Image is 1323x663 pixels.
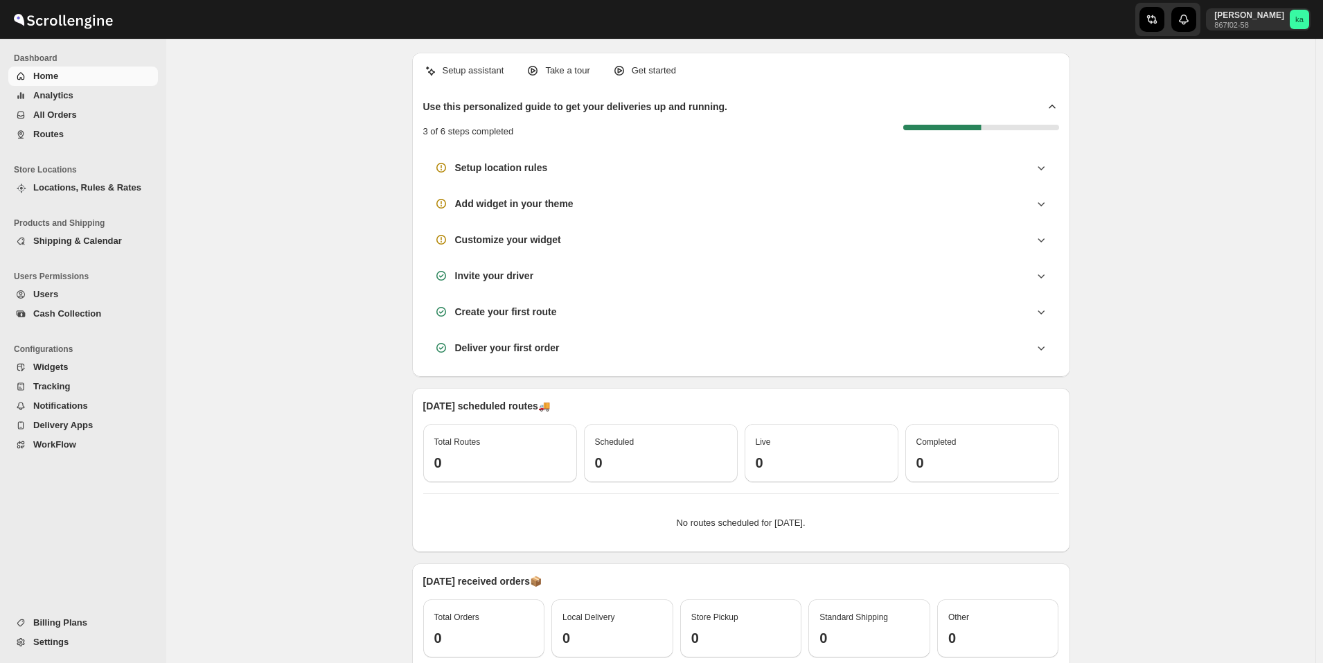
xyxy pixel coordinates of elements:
span: Store Pickup [691,612,738,622]
text: ka [1295,15,1304,24]
span: Users [33,289,58,299]
button: Notifications [8,396,158,416]
p: Take a tour [545,64,589,78]
span: Users Permissions [14,271,159,282]
p: No routes scheduled for [DATE]. [434,516,1048,530]
button: Locations, Rules & Rates [8,178,158,197]
h3: Add widget in your theme [455,197,574,211]
span: Billing Plans [33,617,87,628]
button: Users [8,285,158,304]
h3: 0 [948,630,1048,646]
span: WorkFlow [33,439,76,450]
h3: Setup location rules [455,161,548,175]
button: Settings [8,633,158,652]
span: Routes [33,129,64,139]
p: Get started [632,64,676,78]
span: All Orders [33,109,77,120]
span: Notifications [33,400,88,411]
button: Billing Plans [8,613,158,633]
button: Delivery Apps [8,416,158,435]
span: Local Delivery [562,612,614,622]
button: WorkFlow [8,435,158,454]
span: Tracking [33,381,70,391]
span: khaled alrashidi [1290,10,1309,29]
button: Widgets [8,357,158,377]
button: Shipping & Calendar [8,231,158,251]
button: Routes [8,125,158,144]
h3: Invite your driver [455,269,534,283]
p: 3 of 6 steps completed [423,125,514,139]
span: Live [756,437,771,447]
button: Tracking [8,377,158,396]
h3: Deliver your first order [455,341,560,355]
span: Analytics [33,90,73,100]
span: Delivery Apps [33,420,93,430]
p: [PERSON_NAME] [1214,10,1284,21]
h3: 0 [595,454,727,471]
button: Cash Collection [8,304,158,324]
h3: 0 [756,454,887,471]
h3: 0 [916,454,1048,471]
button: Home [8,67,158,86]
button: All Orders [8,105,158,125]
span: Store Locations [14,164,159,175]
h3: 0 [434,454,566,471]
span: Shipping & Calendar [33,236,122,246]
p: Setup assistant [443,64,504,78]
span: Standard Shipping [819,612,888,622]
span: Locations, Rules & Rates [33,182,141,193]
span: Settings [33,637,69,647]
span: Completed [916,437,957,447]
h3: 0 [819,630,919,646]
span: Other [948,612,969,622]
span: Configurations [14,344,159,355]
h3: 0 [434,630,534,646]
button: Analytics [8,86,158,105]
span: Total Orders [434,612,479,622]
h3: 0 [691,630,791,646]
span: Total Routes [434,437,481,447]
h2: Use this personalized guide to get your deliveries up and running. [423,100,728,114]
span: Products and Shipping [14,218,159,229]
p: [DATE] scheduled routes 🚚 [423,399,1059,413]
h3: Customize your widget [455,233,561,247]
span: Scheduled [595,437,634,447]
span: Cash Collection [33,308,101,319]
h3: Create your first route [455,305,557,319]
img: ScrollEngine [11,2,115,37]
p: [DATE] received orders 📦 [423,574,1059,588]
h3: 0 [562,630,662,646]
span: Home [33,71,58,81]
span: Widgets [33,362,68,372]
p: 867f02-58 [1214,21,1284,29]
button: User menu [1206,8,1311,30]
span: Dashboard [14,53,159,64]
